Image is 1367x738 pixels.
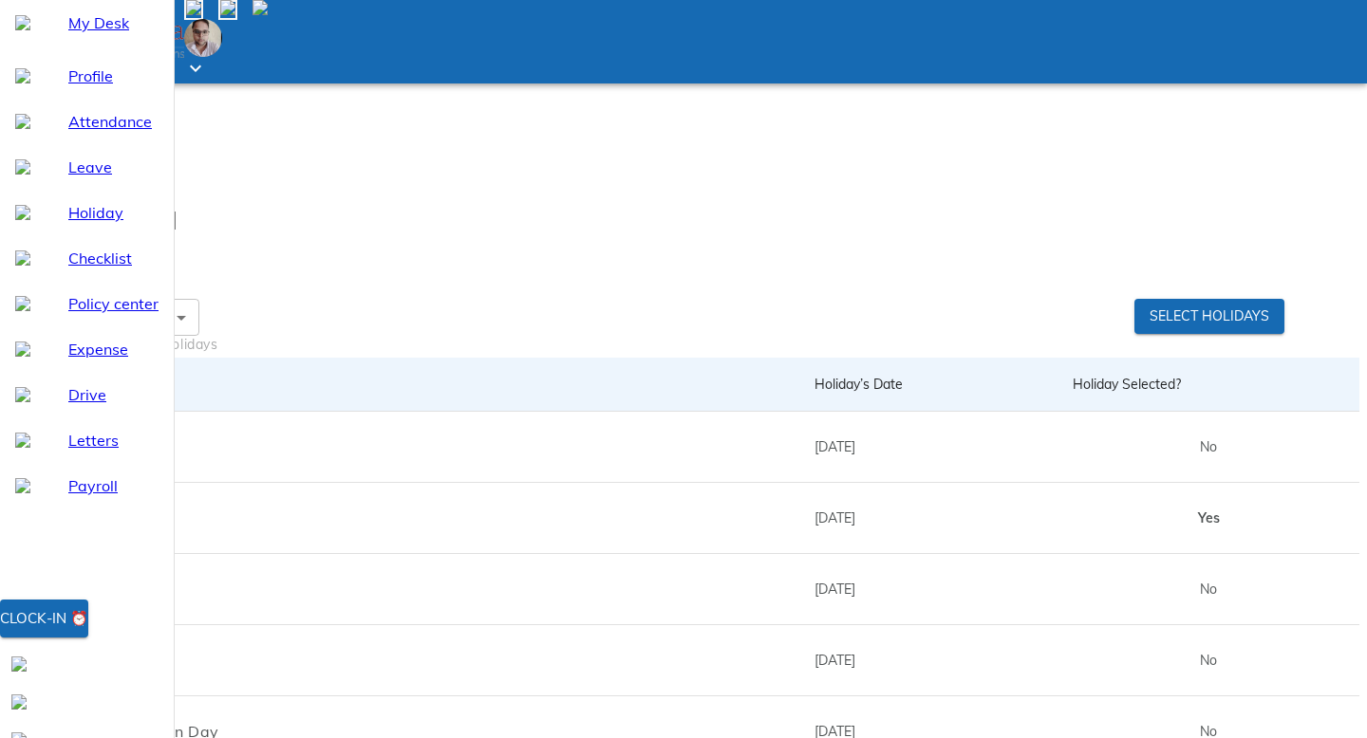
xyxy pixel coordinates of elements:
img: Employee [184,19,222,57]
button: Select holidays [1134,299,1284,334]
p: [DATE] [815,438,1042,455]
span: No [1200,581,1217,598]
span: Holiday Selected? [1073,376,1181,393]
span: No [1200,652,1217,669]
span: Holiday’s Date [815,376,903,393]
span: Yes [1198,509,1220,526]
span: No [1200,438,1217,455]
p: [DATE] [815,581,1042,598]
p: [DATE][DATE] [23,651,784,670]
p: [DATE] [815,509,1042,526]
p: Bhogi [23,437,784,456]
p: Showing all 9 Optional Holidays [8,336,218,353]
p: [DATE] [815,652,1042,669]
p: [DATE] [23,508,784,527]
p: Next Day of [DATE] [23,580,784,599]
span: Select holidays [1150,304,1269,328]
